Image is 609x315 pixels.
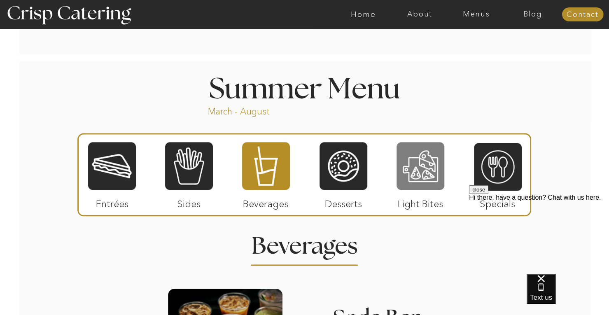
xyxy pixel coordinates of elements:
p: Light Bites [393,190,448,214]
p: Entrées [85,190,140,214]
a: Menus [448,10,504,19]
p: March - August [208,105,321,115]
iframe: podium webchat widget prompt [469,185,609,284]
p: Beverages [238,190,293,214]
a: Blog [504,10,561,19]
a: Home [335,10,392,19]
h2: Beverages [251,235,358,251]
iframe: podium webchat widget bubble [527,274,609,315]
p: Desserts [316,190,371,214]
a: About [392,10,448,19]
h1: Summer Menu [190,75,419,100]
a: Contact [562,11,603,19]
p: Sides [161,190,216,214]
